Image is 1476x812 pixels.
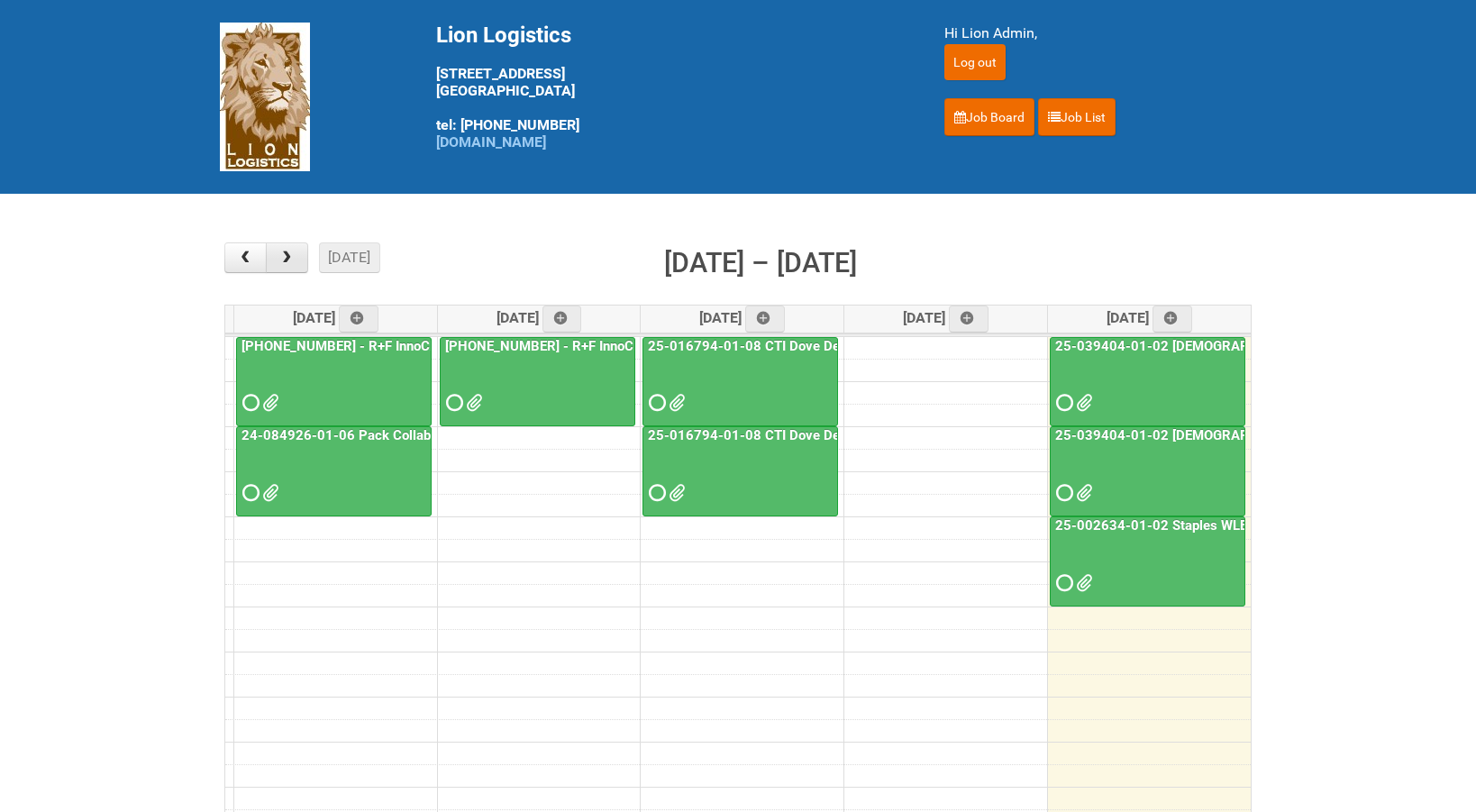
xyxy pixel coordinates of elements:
[442,338,726,354] a: [PHONE_NUMBER] - R+F InnoCPT - photo slot
[436,133,546,151] a: [DOMAIN_NAME]
[745,306,785,333] a: Add an event
[649,397,661,409] span: Requested
[944,98,1034,136] a: Job Board
[440,337,635,427] a: [PHONE_NUMBER] - R+F InnoCPT - photo slot
[644,338,915,354] a: 25-016794-01-08 CTI Dove Deep Moisture
[1050,337,1246,427] a: 25-039404-01-02 [DEMOGRAPHIC_DATA] Wet Shave SQM
[1050,516,1246,607] a: 25-002634-01-02 Staples WLE 2025 Community - Seventh Mailing
[497,309,582,326] span: [DATE]
[446,397,459,409] span: Requested
[242,487,255,499] span: Requested
[1050,426,1246,516] a: 25-039404-01-02 [DEMOGRAPHIC_DATA] Wet Shave SQM - photo slot
[669,397,681,409] span: MDN 25-016794-01-08 - LEFTOVERS.xlsx LPF_V2 25-016794-01-08.xlsx Dove DM Usage Instructions_V1.pd...
[944,23,1256,44] div: Hi Lion Admin,
[236,337,432,427] a: [PHONE_NUMBER] - R+F InnoCPT
[649,487,661,499] span: Requested
[642,426,838,516] a: 25-016794-01-08 CTI Dove Deep Moisture - Photos slot
[642,337,838,427] a: 25-016794-01-08 CTI Dove Deep Moisture
[466,397,478,409] span: GROUP 001.jpg GROUP 001 (2).jpg
[1038,98,1116,136] a: Job List
[644,427,996,443] a: 25-016794-01-08 CTI Dove Deep Moisture - Photos slot
[220,23,310,171] img: Lion Logistics
[669,487,681,499] span: Grp 2002 Seed.jpg Grp 2002 2..jpg grp 2002 1..jpg Grp 2001 Seed.jpg GRp 2001 2..jpg Grp 2001 1..j...
[262,397,275,409] span: MDN 25-032854-01-08 Left overs.xlsx MOR 25-032854-01-08.xlsm 25_032854_01_LABELS_Lion.xlsx MDN 25...
[1076,577,1089,589] span: GROUP 1001.jpg JNF 25-002634-01 Staples WLE 2025 - 7th Mailing.doc Staples Letter 2025.pdf LPF 25...
[1076,397,1089,409] span: Group 6000.pdf Group 5000.pdf Group 4000.pdf Group 3000.pdf Group 2000.pdf Group 1000.pdf Additio...
[1107,309,1192,326] span: [DATE]
[436,23,899,151] div: [STREET_ADDRESS] [GEOGRAPHIC_DATA] tel: [PHONE_NUMBER]
[339,306,378,333] a: Add an event
[1153,306,1192,333] a: Add an event
[1056,577,1069,589] span: Requested
[1076,487,1089,499] span: GROUP 2000.jpg GROUP 3000.jpg GROUP 4000.jpg GROUP 5000.jpg GROUP 6000.jpg GROUP 1000.jpg MOR 25-...
[238,338,451,354] a: [PHONE_NUMBER] - R+F InnoCPT
[236,426,432,516] a: 24-084926-01-06 Pack Collab Wand Tint
[1052,338,1418,354] a: 25-039404-01-02 [DEMOGRAPHIC_DATA] Wet Shave SQM
[699,309,785,326] span: [DATE]
[1052,517,1470,534] a: 25-002634-01-02 Staples WLE 2025 Community - Seventh Mailing
[949,306,989,333] a: Add an event
[944,44,1006,80] input: Log out
[262,487,275,499] span: grp 1001 2..jpg group 1001 1..jpg MOR 24-084926-01-08.xlsm Labels 24-084926-01-06 Pack Collab Wan...
[242,397,255,409] span: Requested
[319,242,380,273] button: [DATE]
[436,23,571,48] span: Lion Logistics
[238,427,498,443] a: 24-084926-01-06 Pack Collab Wand Tint
[220,87,310,105] a: Lion Logistics
[293,309,378,326] span: [DATE]
[903,309,989,326] span: [DATE]
[664,242,857,284] h2: [DATE] – [DATE]
[1056,397,1069,409] span: Requested
[542,306,582,333] a: Add an event
[1056,487,1069,499] span: Requested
